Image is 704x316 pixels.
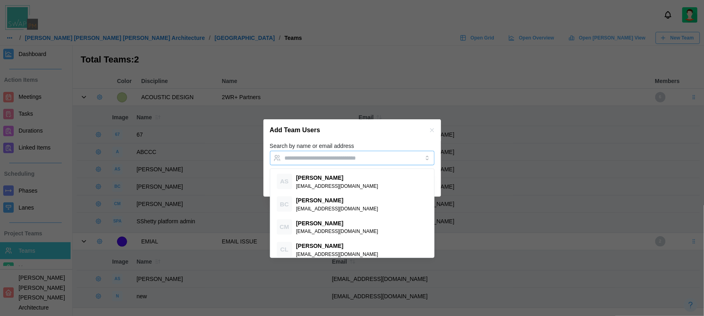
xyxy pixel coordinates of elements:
div: [EMAIL_ADDRESS][DOMAIN_NAME] [296,251,378,258]
div: [EMAIL_ADDRESS][DOMAIN_NAME] [296,228,378,235]
h2: Add Team Users [270,127,320,133]
div: AS [277,174,292,189]
div: CL [277,242,292,257]
div: [PERSON_NAME] [296,242,378,251]
div: [EMAIL_ADDRESS][DOMAIN_NAME] [296,205,378,213]
label: Search by name or email address [270,142,354,151]
div: CM [277,219,292,235]
div: [PERSON_NAME] [296,174,378,183]
div: [EMAIL_ADDRESS][DOMAIN_NAME] [296,183,378,190]
div: [PERSON_NAME] [296,196,378,205]
div: [PERSON_NAME] [296,219,378,228]
div: BC [277,196,292,212]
